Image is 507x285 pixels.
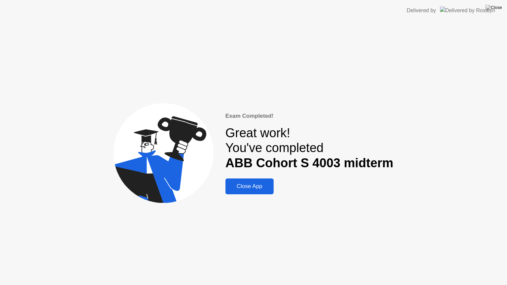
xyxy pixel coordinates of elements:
[225,112,393,120] div: Exam Completed!
[225,178,274,194] button: Close App
[440,7,495,14] img: Delivered by Rosalyn
[486,5,502,10] img: Close
[225,156,393,170] b: ABB Cohort S 4003 midterm
[225,126,393,171] div: Great work! You've completed
[407,7,436,15] div: Delivered by
[227,183,272,190] div: Close App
